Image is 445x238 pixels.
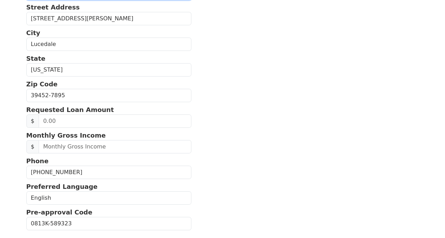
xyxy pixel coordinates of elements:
strong: Zip Code [26,80,58,88]
input: City [26,38,192,51]
p: Monthly Gross Income [26,131,192,140]
input: 0.00 [39,114,191,128]
input: Street Address [26,12,192,25]
strong: Street Address [26,4,80,11]
span: $ [26,114,39,128]
input: Phone [26,166,192,179]
input: Zip Code [26,89,192,102]
input: Pre-approval Code [26,217,192,230]
strong: Pre-approval Code [26,209,93,216]
input: Monthly Gross Income [39,140,191,153]
strong: City [26,29,40,37]
strong: Preferred Language [26,183,98,190]
strong: Phone [26,157,49,165]
strong: State [26,55,46,62]
span: $ [26,140,39,153]
strong: Requested Loan Amount [26,106,114,113]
